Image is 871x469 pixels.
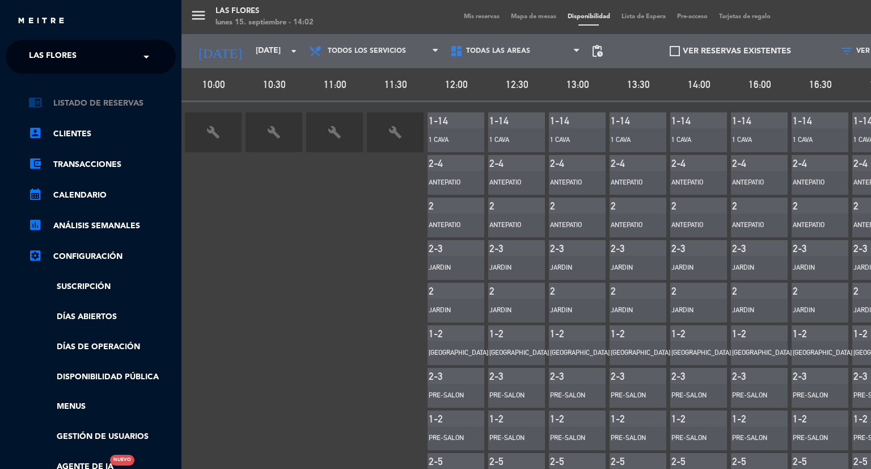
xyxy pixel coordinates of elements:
a: chrome_reader_modeListado de Reservas [28,97,176,110]
div: Nuevo [110,455,134,466]
i: account_balance_wallet [28,157,42,170]
a: Configuración [28,250,176,263]
i: account_box [28,126,42,140]
a: assessmentANÁLISIS SEMANALES [28,219,176,233]
i: assessment [28,218,42,232]
i: calendar_month [28,187,42,201]
a: Suscripción [28,280,176,294]
a: Días de Operación [28,341,176,354]
img: MEITRE [17,17,65,26]
a: calendar_monthCalendario [28,189,176,202]
span: Las Flores [29,45,77,69]
a: Gestión de usuarios [28,430,176,443]
a: Disponibilidad pública [28,371,176,384]
i: settings_applications [28,249,42,262]
i: chrome_reader_mode [28,95,42,109]
a: account_balance_walletTransacciones [28,158,176,171]
a: account_boxClientes [28,127,176,141]
a: Menus [28,400,176,413]
a: Días abiertos [28,311,176,324]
